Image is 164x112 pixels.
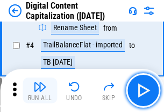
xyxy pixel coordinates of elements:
img: Main button [134,82,152,99]
div: TB [DATE] [41,56,75,69]
div: Undo [66,95,82,101]
div: Skip [102,95,116,101]
div: TrailBalanceFlat - imported [41,39,125,52]
img: Support [129,6,137,15]
button: Skip [91,78,126,103]
img: Settings menu [142,4,155,17]
img: Run All [33,80,46,93]
img: Undo [68,80,81,93]
button: Run All [23,78,57,103]
img: Back [9,4,22,17]
button: Undo [57,78,91,103]
div: Run All [28,95,52,101]
div: Rename Sheet [51,22,99,34]
img: Skip [102,80,115,93]
span: # 4 [26,41,34,50]
div: Digital Content Capitalization ([DATE]) [26,1,124,21]
div: to [129,41,135,50]
div: from [103,24,117,32]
